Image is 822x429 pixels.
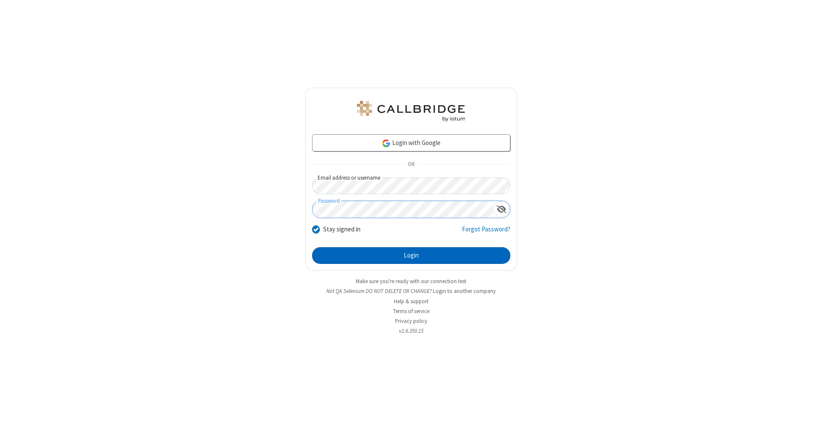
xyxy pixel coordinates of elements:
[312,134,510,151] a: Login with Google
[305,287,517,295] li: Not QA Selenium DO NOT DELETE OR CHANGE?
[394,298,429,305] a: Help & support
[404,159,418,171] span: OR
[356,278,466,285] a: Make sure you're ready with our connection test
[381,139,391,148] img: google-icon.png
[313,201,493,218] input: Password
[393,308,429,315] a: Terms of service
[312,178,510,194] input: Email address or username
[312,247,510,264] button: Login
[323,225,360,234] label: Stay signed in
[395,317,427,325] a: Privacy policy
[462,225,510,241] a: Forgot Password?
[355,101,467,121] img: QA Selenium DO NOT DELETE OR CHANGE
[305,327,517,335] li: v2.6.350.15
[493,201,510,217] div: Show password
[433,287,496,295] button: Login to another company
